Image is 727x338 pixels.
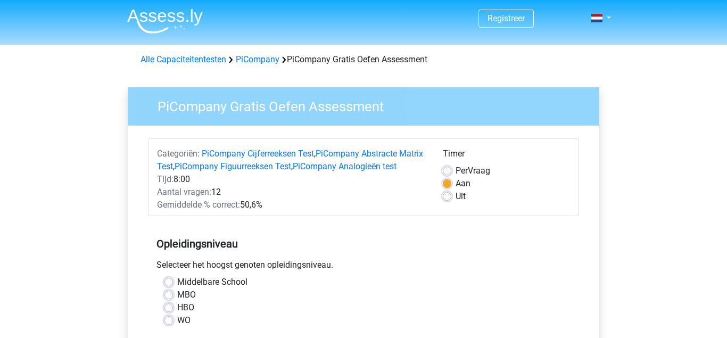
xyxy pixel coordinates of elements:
[177,314,191,327] label: WO
[136,53,591,66] div: PiCompany Gratis Oefen Assessment
[456,164,490,177] label: Vraag
[157,187,211,197] span: Aantal vragen:
[443,147,570,164] div: Timer
[145,94,591,115] h3: PiCompany Gratis Oefen Assessment
[177,301,194,314] label: HBO
[141,54,226,64] a: Alle Capaciteitentesten
[157,149,200,159] span: Categoriën:
[157,200,240,210] span: Gemiddelde % correct:
[149,173,435,186] div: 8:00
[149,147,435,173] div: , , ,
[236,54,279,64] a: PiCompany
[177,288,196,301] label: MBO
[175,161,291,171] a: PiCompany Figuurreeksen Test
[456,177,470,190] label: Aan
[456,190,466,203] label: Uit
[157,174,174,184] span: Tijd:
[149,199,435,211] div: 50,6%
[456,166,468,176] span: Per
[202,149,314,159] a: PiCompany Cijferreeksen Test
[148,259,579,276] div: Selecteer het hoogst genoten opleidingsniveau.
[488,13,525,23] a: Registreer
[127,9,203,34] img: Assessly
[293,161,396,171] a: PiCompany Analogieën test
[156,233,571,254] h5: Opleidingsniveau
[149,186,435,199] div: 12
[177,276,247,288] label: Middelbare School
